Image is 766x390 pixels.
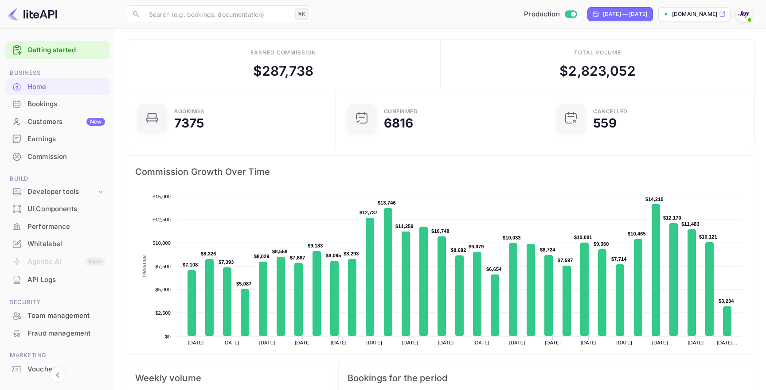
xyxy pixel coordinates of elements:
a: Commission [5,148,109,165]
text: [DATE] [402,340,418,345]
text: $8,326 [201,251,216,256]
div: Bookings [5,96,109,113]
div: Earned commission [250,49,316,57]
div: Fraud management [5,325,109,342]
text: Revenue [141,255,147,277]
div: New [86,118,105,126]
text: $12,170 [663,215,681,220]
div: Developer tools [27,187,96,197]
div: Whitelabel [27,239,105,249]
span: Weekly volume [135,371,322,385]
text: [DATE] [259,340,275,345]
a: CustomersNew [5,113,109,130]
text: $10,121 [699,234,717,239]
text: [DATE] [581,340,597,345]
div: Commission [27,152,105,162]
text: [DATE] [295,340,311,345]
text: $8,029 [254,254,270,259]
div: API Logs [5,271,109,289]
div: Click to change the date range period [587,7,653,21]
div: 559 [593,117,616,129]
a: Performance [5,218,109,235]
text: $13,746 [378,200,396,205]
text: [DATE] [688,340,704,345]
text: $5,000 [155,287,171,292]
div: Getting started [5,41,109,59]
div: Performance [5,218,109,236]
text: [DATE] [509,340,525,345]
img: LiteAPI logo [7,7,57,21]
div: ⌘K [295,8,309,20]
div: Vouchers [27,364,105,375]
text: $5,087 [236,281,252,286]
div: CANCELLED [593,109,628,114]
div: 6816 [384,117,414,129]
text: $8,558 [272,249,288,254]
div: Earnings [5,131,109,148]
a: Fraud management [5,325,109,341]
a: Earnings [5,131,109,147]
button: Collapse navigation [50,367,66,383]
text: $6,654 [486,266,502,272]
text: [DATE] [223,340,239,345]
text: $12,737 [360,210,378,215]
text: $9,360 [594,241,609,247]
div: CustomersNew [5,113,109,131]
text: [DATE] [617,340,633,345]
text: $9,183 [308,243,323,248]
a: Bookings [5,96,109,112]
text: $9,079 [469,244,484,249]
text: $10,081 [574,235,592,240]
div: Bookings [27,99,105,109]
span: Commission Growth Over Time [135,165,746,179]
text: [DATE] [652,340,668,345]
div: Fraud management [27,328,105,339]
text: $7,887 [290,255,305,260]
div: Home [27,82,105,92]
div: Switch to Sandbox mode [520,9,580,19]
div: UI Components [5,201,109,218]
text: [DATE] [331,340,347,345]
div: Bookings [174,109,204,114]
div: Whitelabel [5,236,109,253]
text: $10,748 [431,228,449,234]
a: Team management [5,307,109,324]
text: $8,724 [540,247,555,252]
span: Bookings for the period [348,371,746,385]
div: Performance [27,222,105,232]
div: Team management [5,307,109,324]
div: 7375 [174,117,204,129]
input: Search (e.g. bookings, documentation) [144,5,292,23]
text: [DATE] [438,340,454,345]
a: API Logs [5,271,109,288]
p: [DOMAIN_NAME] [672,10,717,18]
a: Home [5,78,109,95]
text: [DATE] [367,340,383,345]
text: [DATE] [188,340,204,345]
text: $11,259 [395,224,414,229]
span: Build [5,174,109,184]
text: $2,500 [155,310,171,316]
text: $12,500 [152,217,171,222]
text: $0 [165,334,171,339]
div: $ 287,738 [253,61,313,81]
div: Confirmed [384,109,418,114]
div: UI Components [27,204,105,214]
div: Commission [5,148,109,166]
div: $ 2,823,052 [559,61,636,81]
div: Customers [27,117,105,127]
a: UI Components [5,201,109,217]
text: $7,500 [155,264,171,269]
text: $7,597 [558,258,573,263]
text: $10,033 [503,235,521,240]
span: Security [5,297,109,307]
span: Business [5,68,109,78]
a: Whitelabel [5,236,109,252]
span: Marketing [5,351,109,360]
div: Total volume [574,49,621,57]
div: Home [5,78,109,96]
text: $7,393 [219,259,234,265]
a: Vouchers [5,361,109,377]
text: $10,000 [152,240,171,246]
